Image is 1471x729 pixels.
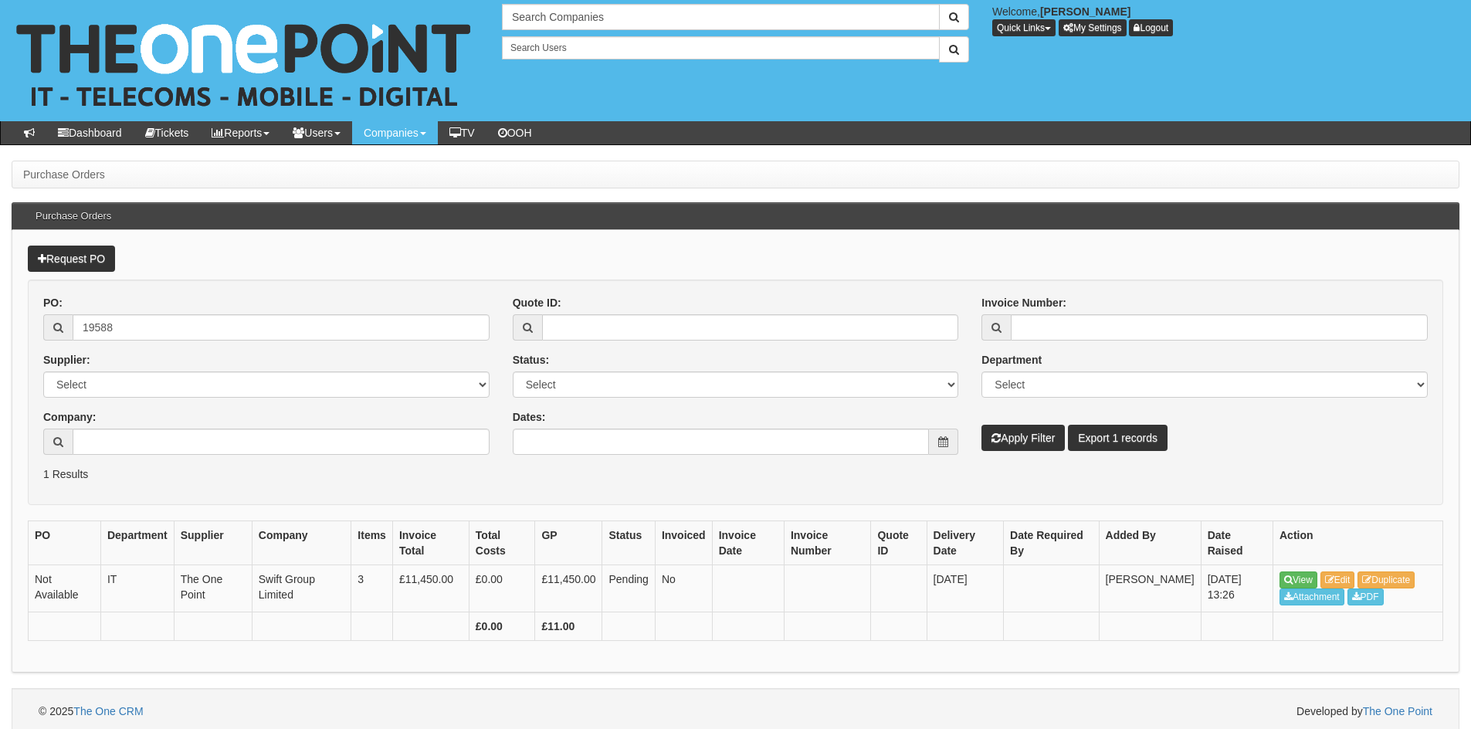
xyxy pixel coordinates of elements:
[502,36,940,59] input: Search Users
[981,425,1065,451] button: Apply Filter
[100,520,174,565] th: Department
[1099,565,1201,612] td: [PERSON_NAME]
[1363,705,1432,717] a: The One Point
[43,466,1428,482] p: 1 Results
[28,246,115,272] a: Request PO
[992,19,1056,36] button: Quick Links
[602,520,655,565] th: Status
[535,612,602,641] th: £11.00
[100,565,174,612] td: IT
[502,4,940,30] input: Search Companies
[174,565,252,612] td: The One Point
[352,121,438,144] a: Companies
[927,565,1003,612] td: [DATE]
[351,520,393,565] th: Items
[46,121,134,144] a: Dashboard
[43,295,63,310] label: PO:
[252,565,351,612] td: Swift Group Limited
[1347,588,1384,605] a: PDF
[513,409,546,425] label: Dates:
[73,705,143,717] a: The One CRM
[281,121,352,144] a: Users
[23,167,105,182] li: Purchase Orders
[43,409,96,425] label: Company:
[392,520,469,565] th: Invoice Total
[784,520,871,565] th: Invoice Number
[1129,19,1173,36] a: Logout
[392,565,469,612] td: £11,450.00
[1320,571,1355,588] a: Edit
[871,520,927,565] th: Quote ID
[981,352,1042,368] label: Department
[39,705,144,717] span: © 2025
[1279,588,1344,605] a: Attachment
[981,4,1471,36] div: Welcome,
[535,520,602,565] th: GP
[29,520,101,565] th: PO
[1040,5,1130,18] b: [PERSON_NAME]
[28,203,119,229] h3: Purchase Orders
[1279,571,1317,588] a: View
[1059,19,1127,36] a: My Settings
[1201,565,1273,612] td: [DATE] 13:26
[174,520,252,565] th: Supplier
[486,121,544,144] a: OOH
[513,352,549,368] label: Status:
[655,520,712,565] th: Invoiced
[1296,704,1432,719] span: Developed by
[712,520,784,565] th: Invoice Date
[43,352,90,368] label: Supplier:
[469,565,535,612] td: £0.00
[513,295,561,310] label: Quote ID:
[602,565,655,612] td: Pending
[981,295,1066,310] label: Invoice Number:
[1357,571,1415,588] a: Duplicate
[351,565,393,612] td: 3
[655,565,712,612] td: No
[438,121,486,144] a: TV
[1201,520,1273,565] th: Date Raised
[1068,425,1168,451] a: Export 1 records
[134,121,201,144] a: Tickets
[469,520,535,565] th: Total Costs
[1099,520,1201,565] th: Added By
[469,612,535,641] th: £0.00
[1004,520,1100,565] th: Date Required By
[29,565,101,612] td: Not Available
[535,565,602,612] td: £11,450.00
[200,121,281,144] a: Reports
[252,520,351,565] th: Company
[1273,520,1443,565] th: Action
[927,520,1003,565] th: Delivery Date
